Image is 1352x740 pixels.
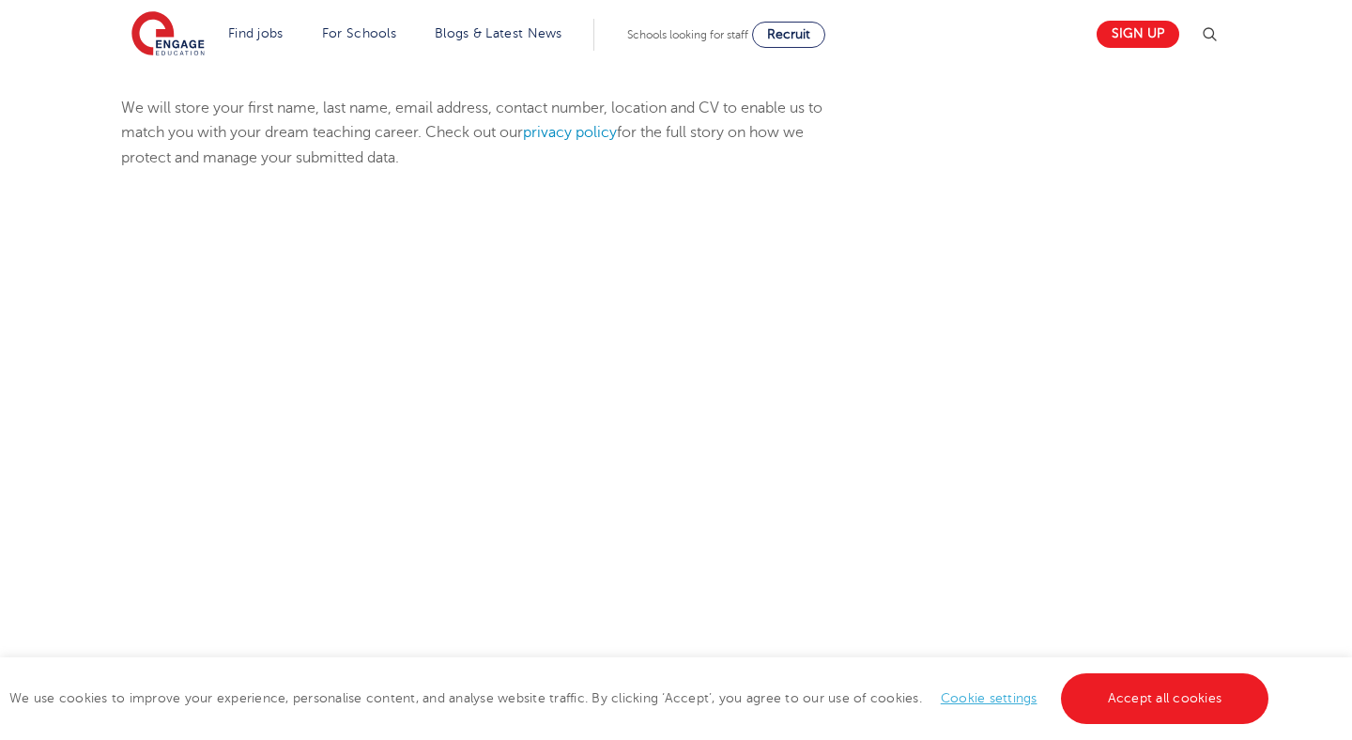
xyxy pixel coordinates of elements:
[1097,21,1179,48] a: Sign up
[752,22,825,48] a: Recruit
[131,11,205,58] img: Engage Education
[1061,673,1269,724] a: Accept all cookies
[523,124,617,141] a: privacy policy
[9,691,1273,705] span: We use cookies to improve your experience, personalise content, and analyse website traffic. By c...
[322,26,396,40] a: For Schools
[941,691,1037,705] a: Cookie settings
[228,26,284,40] a: Find jobs
[767,27,810,41] span: Recruit
[627,28,748,41] span: Schools looking for staff
[121,96,853,170] p: We will store your first name, last name, email address, contact number, location and CV to enabl...
[435,26,562,40] a: Blogs & Latest News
